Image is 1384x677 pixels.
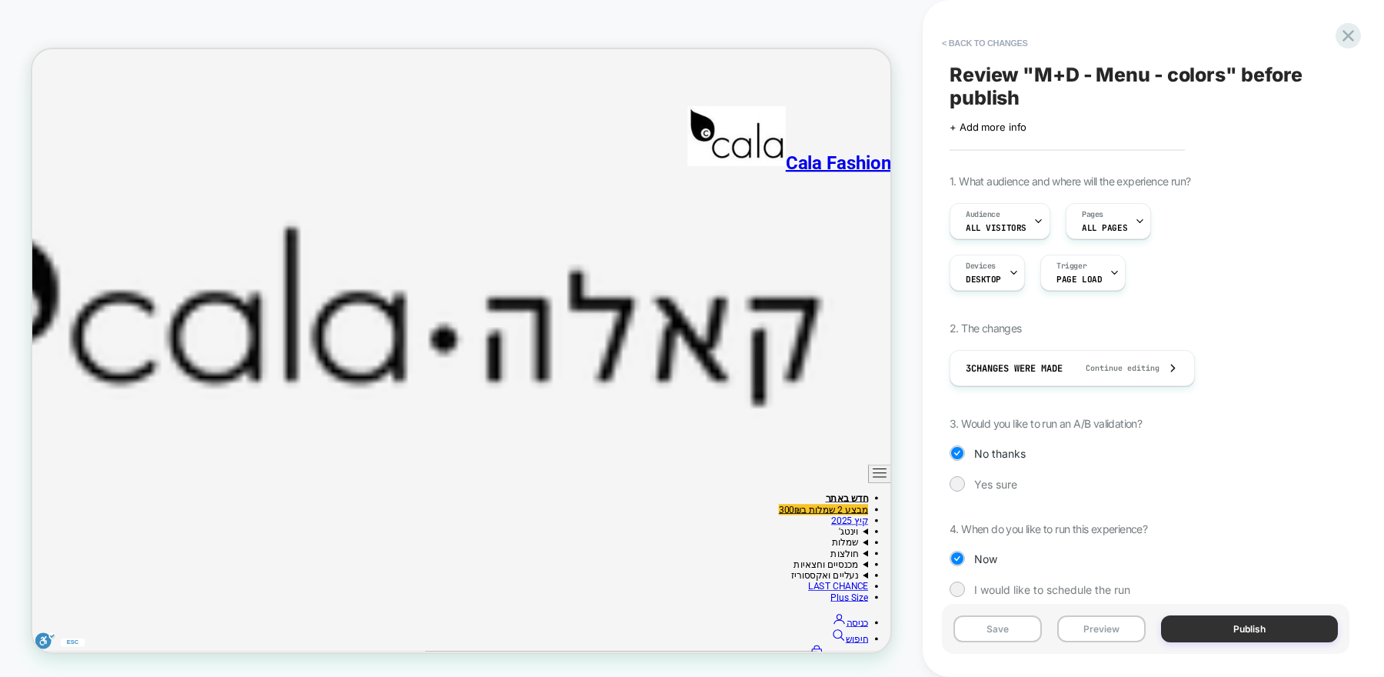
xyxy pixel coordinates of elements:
span: DESKTOP [966,274,1001,285]
span: Trigger [1056,261,1086,272]
span: 1. What audience and where will the experience run? [950,175,1190,188]
span: 2. The changes [950,322,1022,335]
span: 4. When do you like to run this experience? [950,522,1147,535]
span: Now [974,552,997,565]
a: חדש באתר [1057,591,1114,605]
span: 3. Would you like to run an A/B validation? [950,417,1142,430]
span: Page Load [1056,274,1102,285]
button: < Back to changes [934,31,1036,55]
span: Devices [966,261,996,272]
span: Audience [966,209,1000,220]
span: 3 Changes were made [966,362,1063,375]
span: Review " M+D - Menu - colors " before publish [950,63,1342,109]
button: Preview [1057,615,1146,642]
span: Continue editing [1070,363,1159,373]
button: Publish [1161,615,1338,642]
span: I would like to schedule the run [974,583,1130,596]
span: + Add more info [950,121,1026,133]
a: קיץ 2025 [1065,621,1114,635]
span: Pages [1082,209,1103,220]
span: No thanks [974,447,1026,460]
span: Yes sure [974,478,1017,491]
span: All Visitors [966,222,1026,233]
span: ALL PAGES [1082,222,1127,233]
button: Save [953,615,1042,642]
span: Cala Fashion [1004,136,1145,165]
a: מבצע 2 שמלות ב300₪ [995,606,1114,621]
